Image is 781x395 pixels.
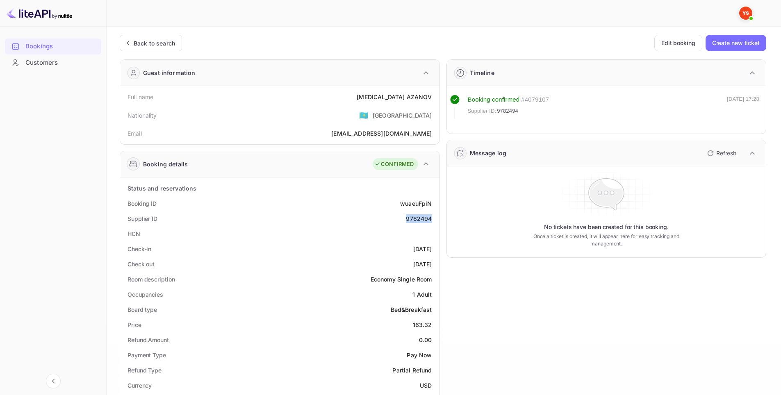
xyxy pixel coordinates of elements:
[407,351,432,359] div: Pay Now
[134,39,175,48] div: Back to search
[419,336,432,344] div: 0.00
[544,223,669,231] p: No tickets have been created for this booking.
[702,147,740,160] button: Refresh
[128,260,155,268] div: Check out
[128,199,157,208] div: Booking ID
[371,275,432,284] div: Economy Single Room
[128,214,157,223] div: Supplier ID
[727,95,759,119] div: [DATE] 17:28
[128,366,162,375] div: Refund Type
[7,7,72,20] img: LiteAPI logo
[520,233,692,247] p: Once a ticket is created, it will appear here for easy tracking and management.
[128,290,163,299] div: Occupancies
[5,55,101,70] a: Customers
[375,160,414,168] div: CONFIRMED
[128,336,169,344] div: Refund Amount
[470,149,507,157] div: Message log
[143,68,196,77] div: Guest information
[128,351,166,359] div: Payment Type
[654,35,702,51] button: Edit booking
[497,107,518,115] span: 9782494
[25,58,97,68] div: Customers
[25,42,97,51] div: Bookings
[739,7,752,20] img: Yandex Support
[391,305,432,314] div: Bed&Breakfast
[128,229,140,238] div: HCN
[128,245,151,253] div: Check-in
[359,108,369,123] span: United States
[331,129,432,138] div: [EMAIL_ADDRESS][DOMAIN_NAME]
[128,111,157,120] div: Nationality
[406,214,432,223] div: 9782494
[400,199,432,208] div: wuaeuFpiN
[716,149,736,157] p: Refresh
[521,95,549,104] div: # 4079107
[706,35,766,51] button: Create new ticket
[357,93,432,101] div: [MEDICAL_DATA] AZANOV
[128,275,175,284] div: Room description
[128,305,157,314] div: Board type
[468,107,496,115] span: Supplier ID:
[413,320,432,329] div: 163.32
[5,39,101,54] a: Bookings
[420,381,432,390] div: USD
[373,111,432,120] div: [GEOGRAPHIC_DATA]
[5,55,101,71] div: Customers
[470,68,494,77] div: Timeline
[413,245,432,253] div: [DATE]
[128,184,196,193] div: Status and reservations
[128,381,152,390] div: Currency
[5,39,101,54] div: Bookings
[128,320,141,329] div: Price
[392,366,432,375] div: Partial Refund
[46,374,61,388] button: Collapse navigation
[468,95,520,104] div: Booking confirmed
[128,93,153,101] div: Full name
[143,160,188,168] div: Booking details
[413,260,432,268] div: [DATE]
[412,290,432,299] div: 1 Adult
[128,129,142,138] div: Email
